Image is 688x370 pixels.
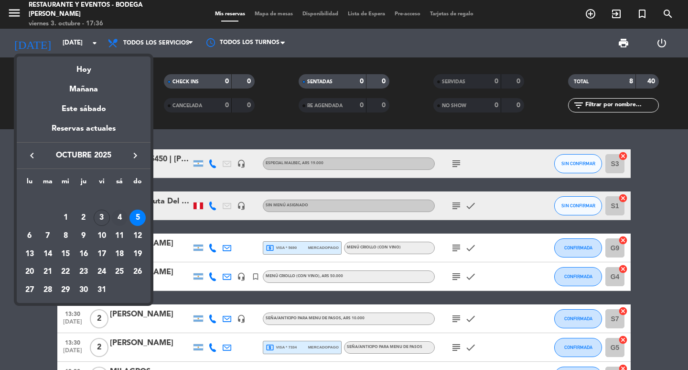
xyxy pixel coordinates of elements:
div: 11 [111,228,128,244]
td: 26 de octubre de 2025 [129,263,147,281]
td: 31 de octubre de 2025 [93,281,111,299]
td: 3 de octubre de 2025 [93,209,111,227]
div: 12 [129,228,146,244]
div: 5 [129,210,146,226]
td: 27 de octubre de 2025 [21,281,39,299]
td: 13 de octubre de 2025 [21,245,39,263]
div: 1 [57,210,74,226]
button: keyboard_arrow_left [23,149,41,162]
td: 16 de octubre de 2025 [75,245,93,263]
div: Hoy [17,56,150,76]
td: 15 de octubre de 2025 [56,245,75,263]
td: 19 de octubre de 2025 [129,245,147,263]
th: viernes [93,176,111,191]
div: 31 [94,282,110,298]
th: lunes [21,176,39,191]
div: 29 [57,282,74,298]
div: 23 [75,264,92,280]
div: 2 [75,210,92,226]
th: jueves [75,176,93,191]
div: 21 [40,264,56,280]
div: 16 [75,246,92,262]
div: 30 [75,282,92,298]
div: 24 [94,264,110,280]
td: 21 de octubre de 2025 [39,263,57,281]
div: Reservas actuales [17,123,150,142]
td: 25 de octubre de 2025 [111,263,129,281]
td: 5 de octubre de 2025 [129,209,147,227]
div: 17 [94,246,110,262]
div: 6 [21,228,38,244]
td: 17 de octubre de 2025 [93,245,111,263]
td: 10 de octubre de 2025 [93,227,111,245]
div: 13 [21,246,38,262]
td: 30 de octubre de 2025 [75,281,93,299]
td: 23 de octubre de 2025 [75,263,93,281]
div: 8 [57,228,74,244]
th: miércoles [56,176,75,191]
div: 19 [129,246,146,262]
th: domingo [129,176,147,191]
div: 27 [21,282,38,298]
td: 4 de octubre de 2025 [111,209,129,227]
div: Mañana [17,76,150,96]
div: 18 [111,246,128,262]
td: OCT. [21,191,147,209]
td: 20 de octubre de 2025 [21,263,39,281]
div: 7 [40,228,56,244]
th: sábado [111,176,129,191]
div: 25 [111,264,128,280]
td: 8 de octubre de 2025 [56,227,75,245]
td: 11 de octubre de 2025 [111,227,129,245]
th: martes [39,176,57,191]
td: 18 de octubre de 2025 [111,245,129,263]
i: keyboard_arrow_left [26,150,38,161]
div: 15 [57,246,74,262]
div: 26 [129,264,146,280]
div: 10 [94,228,110,244]
td: 7 de octubre de 2025 [39,227,57,245]
i: keyboard_arrow_right [129,150,141,161]
div: 28 [40,282,56,298]
td: 22 de octubre de 2025 [56,263,75,281]
td: 6 de octubre de 2025 [21,227,39,245]
div: 4 [111,210,128,226]
div: 9 [75,228,92,244]
td: 2 de octubre de 2025 [75,209,93,227]
td: 14 de octubre de 2025 [39,245,57,263]
div: 14 [40,246,56,262]
td: 29 de octubre de 2025 [56,281,75,299]
button: keyboard_arrow_right [127,149,144,162]
span: octubre 2025 [41,149,127,162]
div: 3 [94,210,110,226]
td: 1 de octubre de 2025 [56,209,75,227]
td: 12 de octubre de 2025 [129,227,147,245]
div: Este sábado [17,96,150,123]
td: 9 de octubre de 2025 [75,227,93,245]
div: 20 [21,264,38,280]
td: 24 de octubre de 2025 [93,263,111,281]
div: 22 [57,264,74,280]
td: 28 de octubre de 2025 [39,281,57,299]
